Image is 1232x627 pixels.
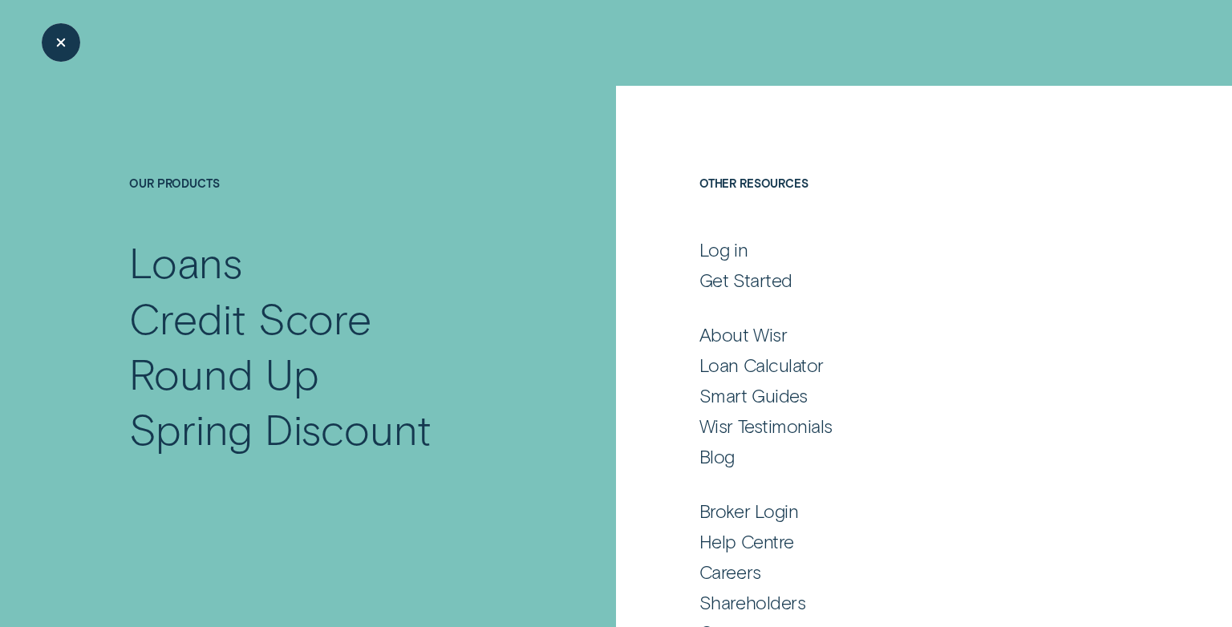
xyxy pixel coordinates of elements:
div: Round Up [129,346,318,401]
a: Smart Guides [699,384,1102,407]
a: Credit Score [129,290,526,346]
a: Help Centre [699,530,1102,553]
a: Round Up [129,346,526,401]
a: Get Started [699,269,1102,292]
div: Log in [699,238,748,261]
button: Close Menu [42,23,80,62]
div: Credit Score [129,290,371,346]
a: Shareholders [699,591,1102,614]
a: Broker Login [699,500,1102,523]
a: About Wisr [699,323,1102,346]
div: Loans [129,234,242,289]
a: Careers [699,560,1102,584]
h4: Our Products [129,176,526,234]
a: Wisr Testimonials [699,415,1102,438]
a: Spring Discount [129,401,526,456]
a: Loan Calculator [699,354,1102,377]
a: Log in [699,238,1102,261]
div: Shareholders [699,591,805,614]
div: Careers [699,560,761,584]
h4: Other Resources [699,176,1102,234]
div: Spring Discount [129,401,432,456]
div: Broker Login [699,500,798,523]
div: Help Centre [699,530,794,553]
div: Loan Calculator [699,354,824,377]
div: About Wisr [699,323,787,346]
div: Wisr Testimonials [699,415,833,438]
div: Blog [699,445,735,468]
div: Get Started [699,269,792,292]
a: Loans [129,234,526,289]
a: Blog [699,445,1102,468]
div: Smart Guides [699,384,807,407]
